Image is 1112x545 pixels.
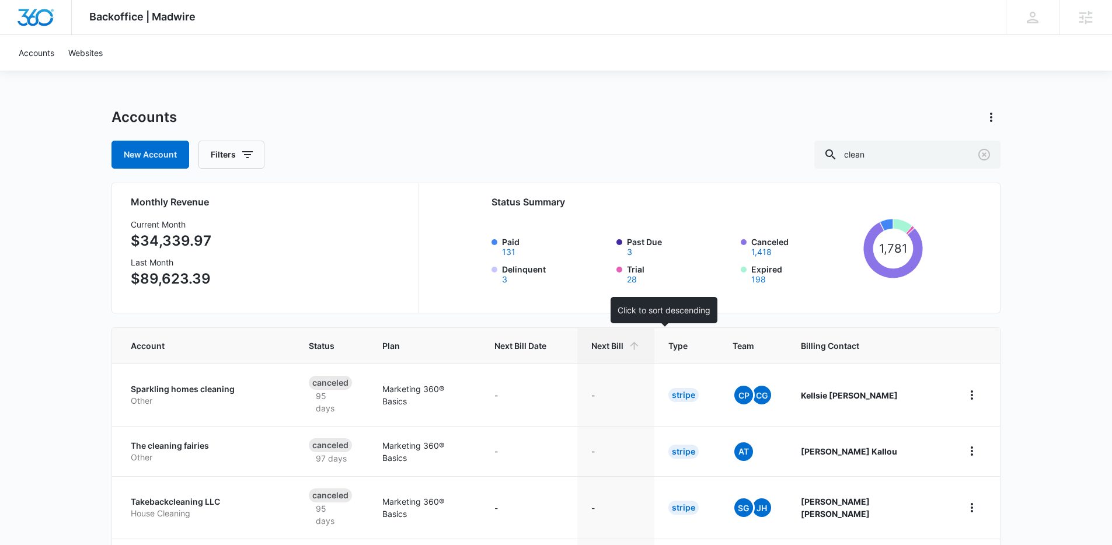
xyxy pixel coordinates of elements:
[733,340,756,352] span: Team
[89,11,196,23] span: Backoffice | Madwire
[480,476,577,539] td: -
[577,426,654,476] td: -
[309,502,354,527] p: 95 days
[131,195,405,209] h2: Monthly Revenue
[752,498,771,517] span: JH
[801,340,935,352] span: Billing Contact
[975,145,994,164] button: Clear
[309,438,352,452] div: Canceled
[734,498,753,517] span: SG
[480,426,577,476] td: -
[577,476,654,539] td: -
[751,275,766,284] button: Expired
[801,390,898,400] strong: Kellsie [PERSON_NAME]
[963,498,981,517] button: home
[309,376,352,390] div: Canceled
[309,488,352,502] div: Canceled
[668,388,699,402] div: Stripe
[382,439,467,464] p: Marketing 360® Basics
[131,383,281,395] p: Sparkling homes cleaning
[61,35,110,71] a: Websites
[627,263,734,284] label: Trial
[309,452,354,464] p: 97 days
[591,340,623,352] span: Next Bill
[879,241,907,256] tspan: 1,781
[131,452,281,463] p: Other
[963,386,981,404] button: home
[111,109,177,126] h1: Accounts
[734,386,753,404] span: CP
[801,497,870,519] strong: [PERSON_NAME] [PERSON_NAME]
[131,340,264,352] span: Account
[814,141,1001,169] input: Search
[502,275,507,284] button: Delinquent
[801,446,897,456] strong: [PERSON_NAME] Kallou
[382,340,467,352] span: Plan
[382,495,467,520] p: Marketing 360® Basics
[627,248,632,256] button: Past Due
[131,496,281,508] p: Takebackcleaning LLC
[668,340,688,352] span: Type
[502,263,609,284] label: Delinquent
[752,386,771,404] span: CG
[734,442,753,461] span: At
[502,248,515,256] button: Paid
[131,395,281,407] p: Other
[502,236,609,256] label: Paid
[982,108,1001,127] button: Actions
[491,195,923,209] h2: Status Summary
[131,256,211,268] h3: Last Month
[131,218,211,230] h3: Current Month
[131,230,211,251] p: $34,339.97
[131,383,281,406] a: Sparkling homes cleaningOther
[751,236,859,256] label: Canceled
[627,236,734,256] label: Past Due
[668,445,699,459] div: Stripe
[751,263,859,284] label: Expired
[963,442,981,460] button: home
[131,440,281,452] p: The cleaning fairies
[577,364,654,426] td: -
[131,440,281,463] a: The cleaning fairiesOther
[131,496,281,519] a: Takebackcleaning LLCHouse Cleaning
[111,141,189,169] a: New Account
[12,35,61,71] a: Accounts
[198,141,264,169] button: Filters
[494,340,546,352] span: Next Bill Date
[309,340,337,352] span: Status
[627,275,637,284] button: Trial
[668,501,699,515] div: Stripe
[382,383,467,407] p: Marketing 360® Basics
[480,364,577,426] td: -
[131,268,211,289] p: $89,623.39
[309,390,354,414] p: 95 days
[131,508,281,519] p: House Cleaning
[611,297,717,323] div: Click to sort descending
[751,248,772,256] button: Canceled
